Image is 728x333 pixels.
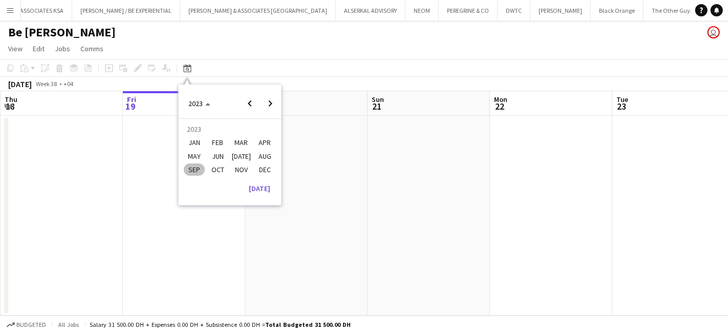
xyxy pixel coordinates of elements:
span: Week 38 [34,80,59,88]
span: APR [254,137,275,149]
span: FEB [207,137,228,149]
span: AUG [254,150,275,162]
td: 2023 [183,122,277,136]
span: MAY [184,150,205,162]
button: Budgeted [5,319,48,330]
button: Choose date [183,94,216,113]
button: December 2023 [253,163,277,176]
span: [DATE] [231,150,252,162]
button: September 2023 [183,163,206,176]
span: 18 [3,100,17,112]
button: February 2023 [206,136,230,149]
span: Edit [33,44,45,53]
span: 21 [370,100,384,112]
span: DEC [254,163,275,176]
button: PEREGRINE & CO [439,1,498,20]
div: [DATE] [8,79,32,89]
span: Mon [494,95,507,104]
button: Previous year [240,93,260,114]
button: Next year [260,93,281,114]
button: NEOM [405,1,439,20]
span: Fri [127,95,136,104]
button: [PERSON_NAME] [530,1,591,20]
button: ALSERKAL ADVISORY [336,1,405,20]
div: +04 [63,80,73,88]
span: Tue [616,95,628,104]
span: Budgeted [16,321,46,328]
app-user-avatar: Glenda Castelino [708,26,720,38]
span: 19 [125,100,136,112]
a: View [4,42,27,55]
span: NOV [231,163,252,176]
span: Thu [5,95,17,104]
span: Total Budgeted 31 500.00 DH [265,321,351,328]
button: January 2023 [183,136,206,149]
span: SEP [184,163,205,176]
span: 22 [493,100,507,112]
span: View [8,44,23,53]
button: Black Orange [591,1,644,20]
button: The Other Guyz [644,1,702,20]
span: Comms [80,44,103,53]
button: March 2023 [230,136,253,149]
span: JAN [184,137,205,149]
button: [PERSON_NAME] & ASSOCIATES [GEOGRAPHIC_DATA] [180,1,336,20]
span: Jobs [55,44,70,53]
button: June 2023 [206,150,230,163]
a: Jobs [51,42,74,55]
span: 23 [615,100,628,112]
button: [DATE] [245,180,275,197]
span: MAR [231,137,252,149]
button: May 2023 [183,150,206,163]
span: JUN [207,150,228,162]
button: DWTC [498,1,530,20]
button: [PERSON_NAME] / BE EXPERIENTIAL [72,1,180,20]
button: April 2023 [253,136,277,149]
span: OCT [207,163,228,176]
button: August 2023 [253,150,277,163]
span: 2023 [188,99,203,108]
button: November 2023 [230,163,253,176]
a: Comms [76,42,108,55]
span: All jobs [56,321,81,328]
button: October 2023 [206,163,230,176]
h1: Be [PERSON_NAME] [8,25,116,40]
span: Sun [372,95,384,104]
div: Salary 31 500.00 DH + Expenses 0.00 DH + Subsistence 0.00 DH = [90,321,351,328]
a: Edit [29,42,49,55]
button: July 2023 [230,150,253,163]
